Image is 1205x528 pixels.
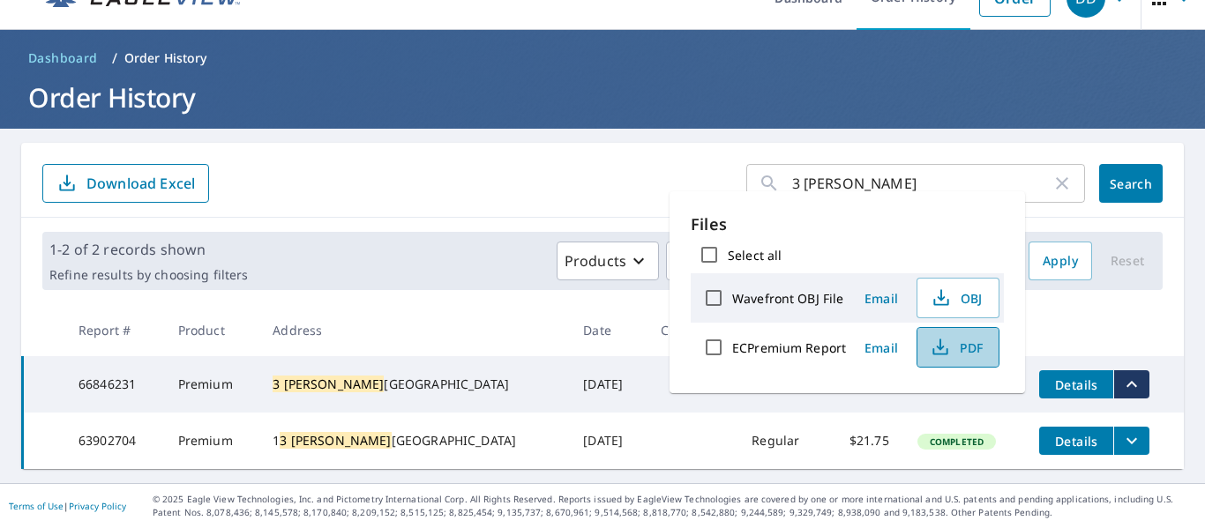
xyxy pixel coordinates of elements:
span: PDF [928,337,984,358]
mark: 3 [PERSON_NAME] [280,432,391,449]
div: [GEOGRAPHIC_DATA] [273,376,555,393]
button: detailsBtn-66846231 [1039,370,1113,398]
button: Status [666,242,750,280]
th: Claim ID [647,304,737,356]
button: detailsBtn-63902704 [1039,427,1113,455]
p: Download Excel [86,174,195,193]
button: Apply [1029,242,1092,280]
span: OBJ [928,287,984,309]
p: © 2025 Eagle View Technologies, Inc. and Pictometry International Corp. All Rights Reserved. Repo... [153,493,1196,519]
a: Terms of Use [9,500,64,512]
td: $21.75 [826,413,903,469]
input: Address, Report #, Claim ID, etc. [792,159,1052,208]
button: Email [853,285,909,312]
span: Details [1050,376,1103,393]
mark: 3 [PERSON_NAME] [273,376,384,392]
button: Products [557,242,659,280]
p: Refine results by choosing filters [49,267,248,283]
span: Email [860,290,902,307]
td: Premium [164,356,259,413]
h1: Order History [21,79,1184,115]
p: 1-2 of 2 records shown [49,239,248,260]
td: 66846231 [64,356,164,413]
td: 63902704 [64,413,164,469]
th: Product [164,304,259,356]
td: Premium [164,413,259,469]
p: Products [565,250,626,271]
span: Search [1113,175,1149,192]
label: Wavefront OBJ File [732,290,843,307]
p: Files [691,212,1004,236]
button: Email [853,334,909,361]
button: OBJ [917,278,999,318]
button: Download Excel [42,164,209,203]
td: [DATE] [569,356,647,413]
label: Select all [728,247,782,264]
nav: breadcrumb [21,44,1184,72]
span: Apply [1043,250,1078,272]
th: Report # [64,304,164,356]
span: Dashboard [28,49,98,67]
label: ECPremium Report [732,339,846,356]
p: Order History [124,49,207,67]
th: Address [258,304,569,356]
span: Details [1050,433,1103,450]
a: Privacy Policy [69,500,126,512]
li: / [112,48,117,69]
div: 1 [GEOGRAPHIC_DATA] [273,432,555,450]
button: filesDropdownBtn-66846231 [1113,370,1149,398]
span: Email [860,339,902,356]
a: Dashboard [21,44,105,72]
span: Completed [919,435,994,448]
td: Regular [737,413,826,469]
td: [DATE] [569,413,647,469]
button: PDF [917,327,999,368]
button: Search [1099,164,1163,203]
p: | [9,501,126,511]
button: filesDropdownBtn-63902704 [1113,427,1149,455]
th: Date [569,304,647,356]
